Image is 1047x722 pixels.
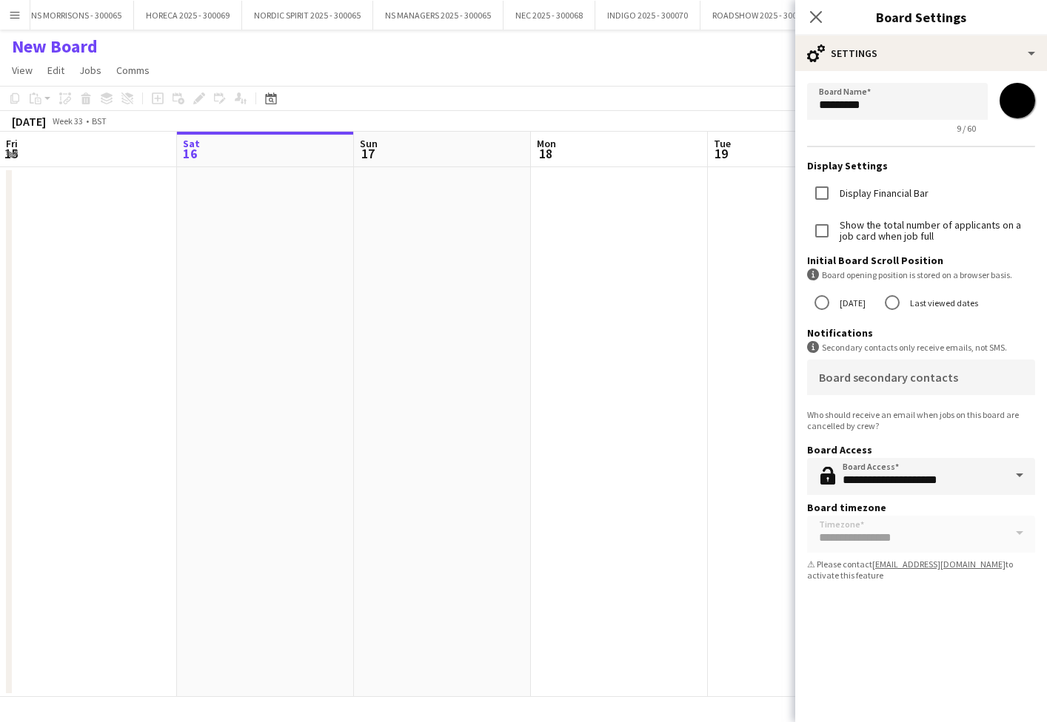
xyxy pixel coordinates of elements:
[714,137,731,150] span: Tue
[807,254,1035,267] h3: Initial Board Scroll Position
[807,501,1035,514] h3: Board timezone
[47,64,64,77] span: Edit
[242,1,373,30] button: NORDIC SPIRIT 2025 - 300065
[12,114,46,129] div: [DATE]
[837,220,1035,242] label: Show the total number of applicants on a job card when job full
[807,159,1035,172] h3: Display Settings
[6,137,18,150] span: Fri
[12,36,98,58] h1: New Board
[49,115,86,126] span: Week 33
[537,137,556,150] span: Mon
[807,341,1035,354] div: Secondary contacts only receive emails, not SMS.
[712,145,731,162] span: 19
[12,64,33,77] span: View
[358,145,378,162] span: 17
[110,61,155,80] a: Comms
[837,188,929,199] label: Display Financial Bar
[807,559,1035,581] div: ⚠ Please contact to activate this feature
[872,559,1006,570] a: [EMAIL_ADDRESS][DOMAIN_NAME]
[807,443,1035,456] h3: Board Access
[819,370,958,385] mat-label: Board secondary contacts
[19,1,134,30] button: NS MORRISONS - 300065
[535,145,556,162] span: 18
[373,1,504,30] button: NS MANAGERS 2025 - 300065
[4,145,18,162] span: 15
[807,326,1035,340] h3: Notifications
[907,291,978,314] label: Last viewed dates
[700,1,823,30] button: ROADSHOW 2025 - 300067
[73,61,107,80] a: Jobs
[134,1,242,30] button: HORECA 2025 - 300069
[360,137,378,150] span: Sun
[41,61,70,80] a: Edit
[116,64,150,77] span: Comms
[183,137,200,150] span: Sat
[807,409,1035,431] div: Who should receive an email when jobs on this board are cancelled by crew?
[504,1,595,30] button: NEC 2025 - 300068
[837,291,866,314] label: [DATE]
[795,36,1047,71] div: Settings
[79,64,101,77] span: Jobs
[595,1,700,30] button: INDIGO 2025 - 300070
[181,145,200,162] span: 16
[945,123,988,134] span: 9 / 60
[795,7,1047,27] h3: Board Settings
[92,115,107,126] div: BST
[6,61,39,80] a: View
[807,269,1035,281] div: Board opening position is stored on a browser basis.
